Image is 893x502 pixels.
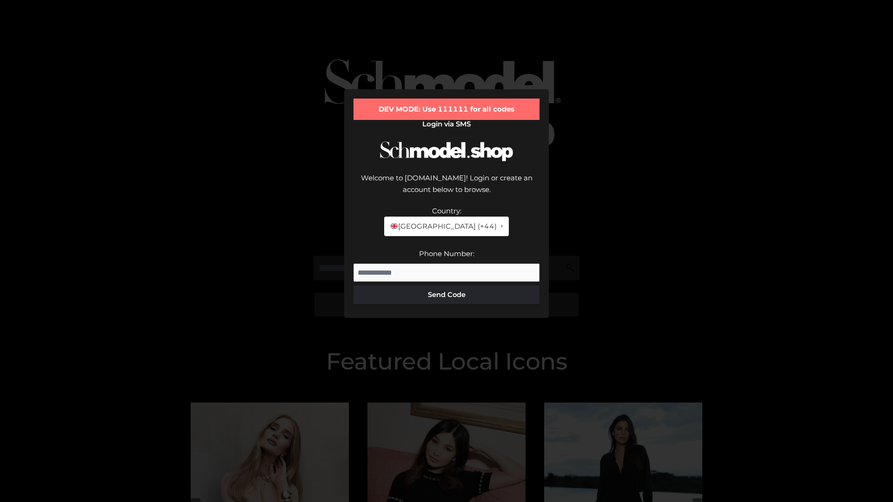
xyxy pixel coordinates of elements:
label: Country: [432,206,461,215]
h2: Login via SMS [353,120,540,128]
span: [GEOGRAPHIC_DATA] (+44) [390,220,496,232]
label: Phone Number: [419,249,474,258]
div: DEV MODE: Use 111111 for all codes [353,99,540,120]
img: 🇬🇧 [391,223,398,230]
img: Schmodel Logo [377,133,516,170]
div: Welcome to [DOMAIN_NAME]! Login or create an account below to browse. [353,172,540,205]
button: Send Code [353,285,540,304]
